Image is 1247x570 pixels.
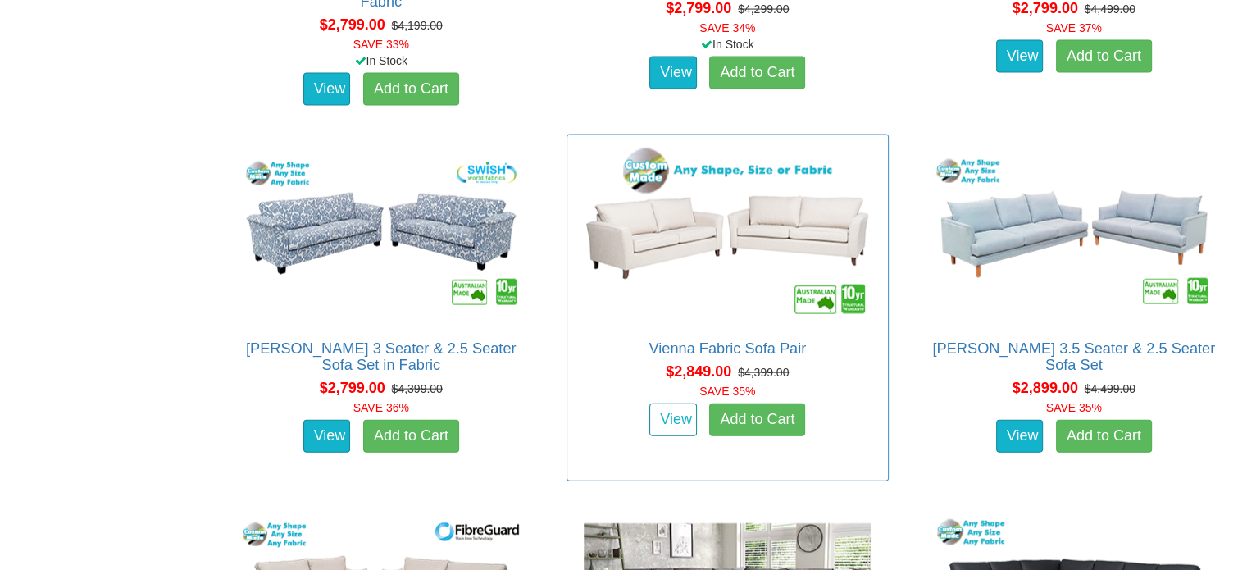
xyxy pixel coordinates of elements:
a: View [996,420,1044,453]
span: $2,799.00 [320,16,385,33]
img: Vienna Fabric Sofa Pair [580,144,875,324]
a: Add to Cart [709,404,805,436]
span: $2,799.00 [320,380,385,396]
del: $4,499.00 [1085,382,1135,395]
img: Marley 3.5 Seater & 2.5 Seater Sofa Set [926,144,1222,324]
a: Add to Cart [363,73,459,106]
div: In Stock [217,52,546,69]
del: $4,499.00 [1085,2,1135,16]
div: In Stock [563,36,892,52]
span: $2,899.00 [1013,380,1078,396]
del: $4,399.00 [392,382,443,395]
a: [PERSON_NAME] 3 Seater & 2.5 Seater Sofa Set in Fabric [246,340,517,373]
img: Tiffany 3 Seater & 2.5 Seater Sofa Set in Fabric [234,144,529,324]
a: Add to Cart [709,57,805,89]
del: $4,199.00 [392,19,443,32]
a: Add to Cart [1056,40,1152,73]
font: SAVE 33% [353,38,409,51]
del: $4,399.00 [738,366,789,379]
font: SAVE 35% [699,385,755,398]
a: Add to Cart [1056,420,1152,453]
a: View [303,420,351,453]
font: SAVE 35% [1046,401,1102,414]
a: [PERSON_NAME] 3.5 Seater & 2.5 Seater Sofa Set [932,340,1215,373]
font: SAVE 37% [1046,21,1102,34]
del: $4,299.00 [738,2,789,16]
a: View [303,73,351,106]
a: View [649,57,697,89]
font: SAVE 34% [699,21,755,34]
a: View [996,40,1044,73]
span: $2,849.00 [666,363,731,380]
font: SAVE 36% [353,401,409,414]
a: View [649,404,697,436]
a: Vienna Fabric Sofa Pair [649,340,806,357]
a: Add to Cart [363,420,459,453]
